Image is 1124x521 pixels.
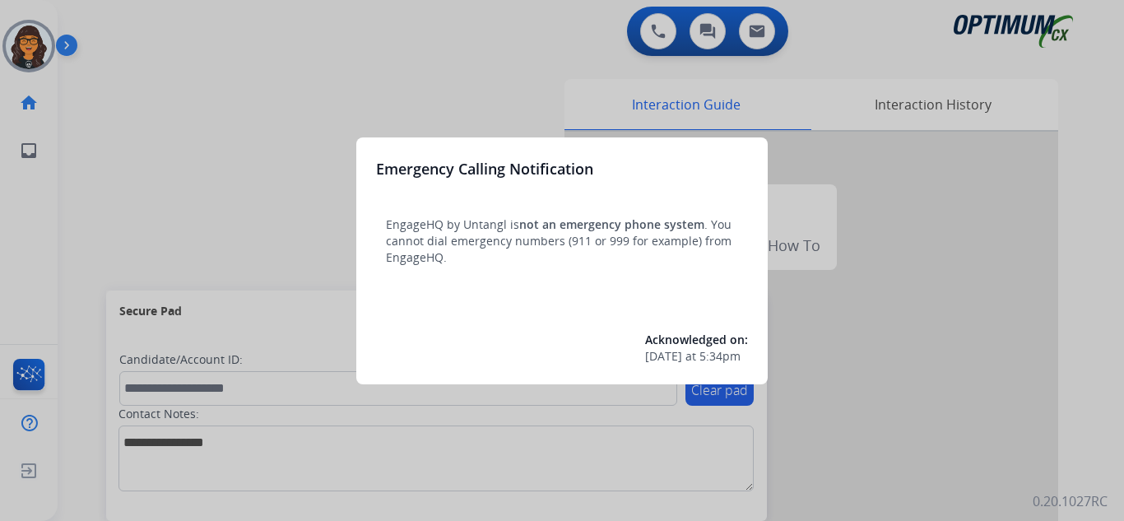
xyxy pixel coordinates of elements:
[1033,491,1108,511] p: 0.20.1027RC
[386,216,738,266] p: EngageHQ by Untangl is . You cannot dial emergency numbers (911 or 999 for example) from EngageHQ.
[645,348,682,365] span: [DATE]
[376,157,593,180] h3: Emergency Calling Notification
[645,332,748,347] span: Acknowledged on:
[699,348,741,365] span: 5:34pm
[645,348,748,365] div: at
[519,216,704,232] span: not an emergency phone system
